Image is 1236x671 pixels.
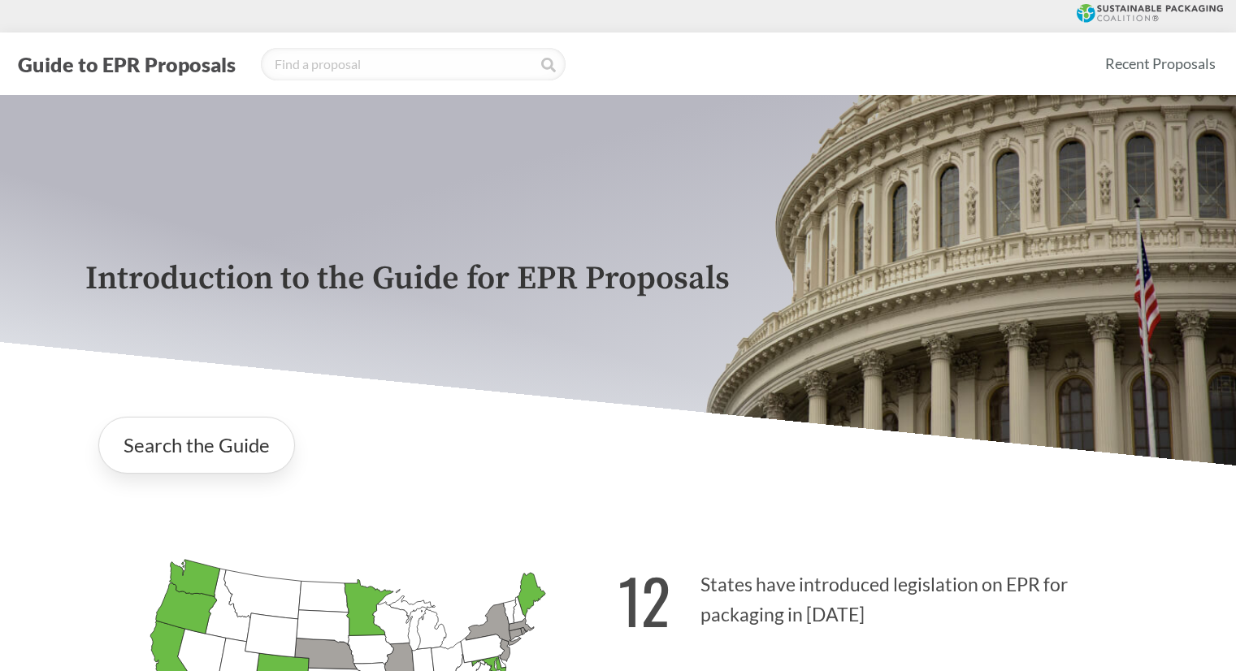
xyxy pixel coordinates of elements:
[618,555,670,645] strong: 12
[1098,45,1223,82] a: Recent Proposals
[618,545,1151,645] p: States have introduced legislation on EPR for packaging in [DATE]
[98,417,295,474] a: Search the Guide
[13,51,241,77] button: Guide to EPR Proposals
[261,48,566,80] input: Find a proposal
[85,261,1151,297] p: Introduction to the Guide for EPR Proposals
